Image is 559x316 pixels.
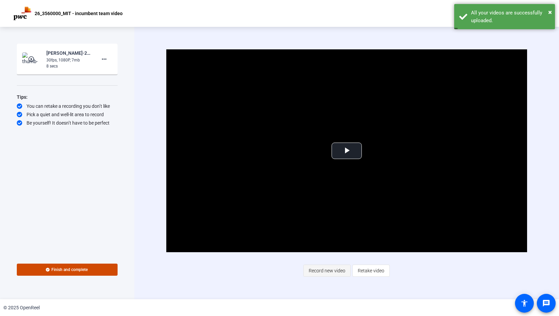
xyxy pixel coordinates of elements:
[3,304,40,311] div: © 2025 OpenReel
[100,55,108,63] mat-icon: more_horiz
[332,142,362,159] button: Play Video
[17,93,118,101] div: Tips:
[17,120,118,126] div: Be yourself! It doesn’t have to be perfect
[28,56,36,62] mat-icon: play_circle_outline
[542,299,550,307] mat-icon: message
[166,49,527,252] div: Video Player
[17,264,118,276] button: Finish and complete
[471,9,550,24] div: All your videos are successfully uploaded.
[46,63,91,69] div: 8 secs
[309,264,345,277] span: Record new video
[548,7,552,17] button: Close
[46,49,91,57] div: [PERSON_NAME]-26-3560000-MIT - incumbent team video-26-3560000-MIT - incumbent team video-1759411...
[22,52,42,66] img: thumb-nail
[35,9,123,17] p: 26_3560000_MIT - incumbent team video
[520,299,528,307] mat-icon: accessibility
[13,7,31,20] img: OpenReel logo
[46,57,91,63] div: 30fps, 1080P, 7mb
[303,265,351,277] button: Record new video
[17,111,118,118] div: Pick a quiet and well-lit area to record
[352,265,390,277] button: Retake video
[17,103,118,109] div: You can retake a recording you don’t like
[51,267,88,272] span: Finish and complete
[548,8,552,16] span: ×
[358,264,384,277] span: Retake video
